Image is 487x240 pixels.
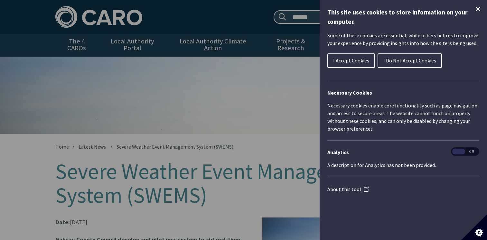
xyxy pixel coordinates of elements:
[327,148,479,156] h3: Analytics
[465,149,478,155] span: Off
[378,53,442,68] button: I Do Not Accept Cookies
[327,161,479,169] p: A description for Analytics has not been provided.
[327,89,479,97] h2: Necessary Cookies
[327,53,375,68] button: I Accept Cookies
[461,214,487,240] button: Set cookie preferences
[327,102,479,133] p: Necessary cookies enable core functionality such as page navigation and access to secure areas. T...
[333,57,369,64] span: I Accept Cookies
[452,149,465,155] span: On
[474,5,482,13] button: Close Cookie Control
[327,32,479,47] p: Some of these cookies are essential, while others help us to improve your experience by providing...
[327,186,369,192] a: About this tool
[383,57,436,64] span: I Do Not Accept Cookies
[327,8,479,26] h1: This site uses cookies to store information on your computer.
